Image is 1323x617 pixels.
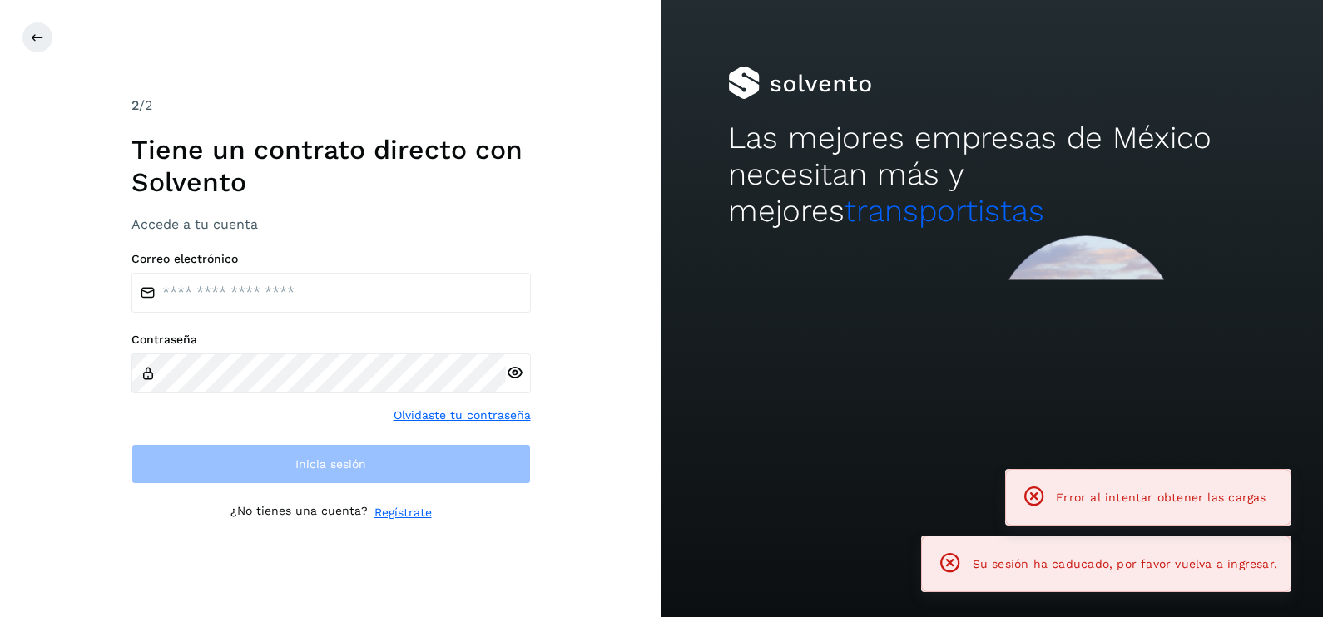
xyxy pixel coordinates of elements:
[728,120,1257,230] h2: Las mejores empresas de México necesitan más y mejores
[1056,491,1266,504] span: Error al intentar obtener las cargas
[131,333,531,347] label: Contraseña
[131,216,531,232] h3: Accede a tu cuenta
[973,557,1277,570] span: Su sesión ha caducado, por favor vuelva a ingresar.
[131,252,531,266] label: Correo electrónico
[131,444,531,484] button: Inicia sesión
[131,97,139,113] span: 2
[374,504,432,521] a: Regístrate
[131,96,531,116] div: /2
[845,193,1044,229] span: transportistas
[394,407,531,424] a: Olvidaste tu contraseña
[295,458,366,470] span: Inicia sesión
[131,134,531,198] h1: Tiene un contrato directo con Solvento
[230,504,368,521] p: ¿No tienes una cuenta?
